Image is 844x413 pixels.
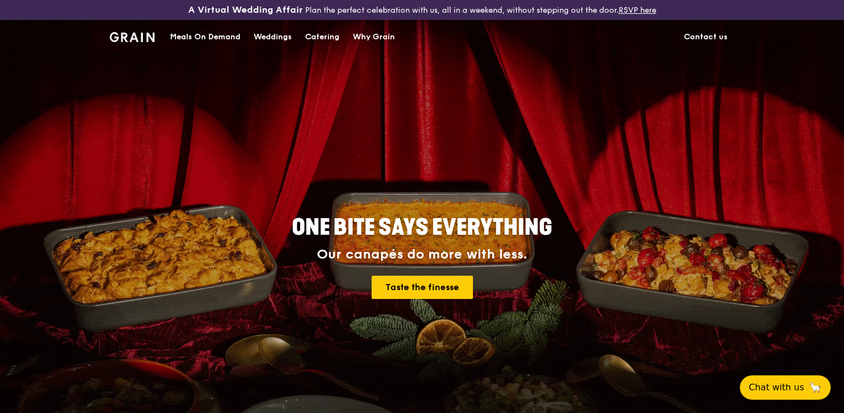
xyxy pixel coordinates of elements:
[188,4,303,16] h3: A Virtual Wedding Affair
[749,381,804,394] span: Chat with us
[247,20,299,54] a: Weddings
[170,20,240,54] div: Meals On Demand
[346,20,402,54] a: Why Grain
[141,4,703,16] div: Plan the perfect celebration with us, all in a weekend, without stepping out the door.
[254,20,292,54] div: Weddings
[110,32,155,42] img: Grain
[110,19,155,53] a: GrainGrain
[677,20,734,54] a: Contact us
[299,20,346,54] a: Catering
[619,6,656,15] a: RSVP here
[809,381,822,394] span: 🦙
[292,214,552,241] span: ONE BITE SAYS EVERYTHING
[372,276,473,299] a: Taste the finesse
[740,375,831,400] button: Chat with us🦙
[223,247,621,262] div: Our canapés do more with less.
[353,20,395,54] div: Why Grain
[305,20,339,54] div: Catering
